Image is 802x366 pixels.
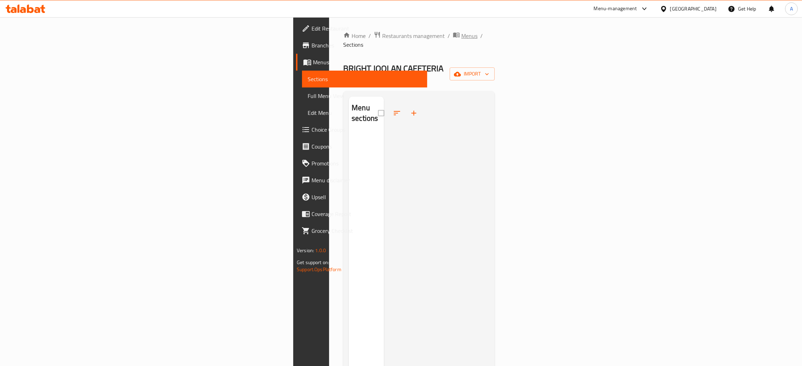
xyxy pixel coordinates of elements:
[296,138,427,155] a: Coupons
[450,67,495,80] button: import
[312,41,422,50] span: Branches
[296,54,427,71] a: Menus
[312,125,422,134] span: Choice Groups
[296,222,427,239] a: Grocery Checklist
[296,189,427,205] a: Upsell
[405,105,422,122] button: Add section
[302,87,427,104] a: Full Menu View
[313,58,422,66] span: Menus
[448,32,450,40] li: /
[461,32,477,40] span: Menus
[297,258,329,267] span: Get support on:
[296,20,427,37] a: Edit Restaurant
[312,227,422,235] span: Grocery Checklist
[670,5,717,13] div: [GEOGRAPHIC_DATA]
[297,246,314,255] span: Version:
[480,32,483,40] li: /
[453,31,477,40] a: Menus
[308,75,422,83] span: Sections
[315,246,326,255] span: 1.0.0
[312,159,422,168] span: Promotions
[312,193,422,201] span: Upsell
[308,92,422,100] span: Full Menu View
[302,71,427,87] a: Sections
[302,104,427,121] a: Edit Menu
[312,210,422,218] span: Coverage Report
[296,37,427,54] a: Branches
[790,5,793,13] span: A
[296,172,427,189] a: Menu disclaimer
[312,24,422,33] span: Edit Restaurant
[455,70,489,78] span: import
[296,155,427,172] a: Promotions
[594,5,637,13] div: Menu-management
[297,265,341,274] a: Support.OpsPlatform
[312,176,422,184] span: Menu disclaimer
[349,130,384,136] nav: Menu sections
[296,205,427,222] a: Coverage Report
[312,142,422,151] span: Coupons
[296,121,427,138] a: Choice Groups
[308,109,422,117] span: Edit Menu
